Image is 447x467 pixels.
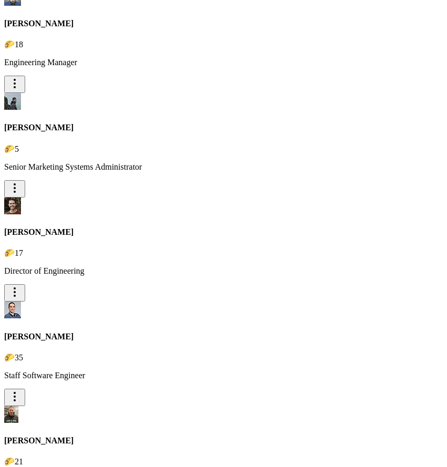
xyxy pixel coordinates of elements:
span: taco [4,40,15,49]
h4: [PERSON_NAME] [4,332,443,341]
p: Staff Software Engineer [4,371,443,380]
span: 18 [15,40,23,49]
h4: [PERSON_NAME] [4,436,443,445]
span: taco [4,248,15,257]
p: Director of Engineering [4,266,443,276]
h4: [PERSON_NAME] [4,123,443,132]
span: 17 [15,248,23,257]
span: 35 [15,353,23,362]
h4: [PERSON_NAME] [4,19,443,28]
span: taco [4,457,15,466]
p: Senior Marketing Systems Administrator [4,162,443,172]
span: taco [4,353,15,362]
p: Engineering Manager [4,58,443,67]
span: 5 [15,144,19,153]
span: 21 [15,457,23,466]
h4: [PERSON_NAME] [4,227,443,237]
span: taco [4,144,15,153]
